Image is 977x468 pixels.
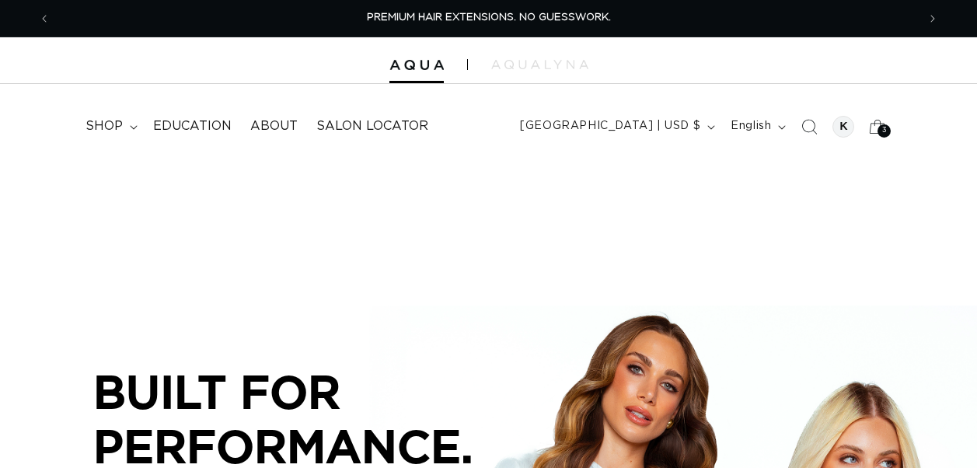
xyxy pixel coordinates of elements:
span: [GEOGRAPHIC_DATA] | USD $ [520,118,700,134]
button: [GEOGRAPHIC_DATA] | USD $ [511,112,721,141]
span: About [250,118,298,134]
span: shop [85,118,123,134]
span: 3 [882,124,888,138]
span: Education [153,118,232,134]
a: Salon Locator [307,109,438,144]
a: About [241,109,307,144]
a: Education [144,109,241,144]
span: PREMIUM HAIR EXTENSIONS. NO GUESSWORK. [367,12,611,23]
button: Next announcement [916,4,950,33]
button: Previous announcement [27,4,61,33]
summary: shop [76,109,144,144]
span: Salon Locator [316,118,428,134]
summary: Search [792,110,826,144]
img: aqualyna.com [491,60,588,69]
span: English [731,118,771,134]
img: Aqua Hair Extensions [389,60,444,71]
button: English [721,112,792,141]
